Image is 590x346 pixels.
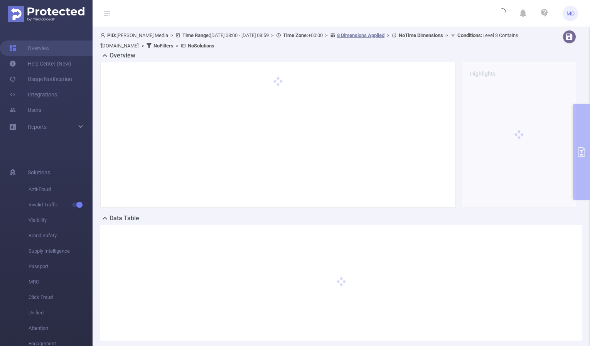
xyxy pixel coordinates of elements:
span: > [323,32,330,38]
span: MRC [29,274,93,290]
img: Protected Media [8,6,84,22]
span: Passport [29,259,93,274]
b: Conditions : [457,32,482,38]
span: > [269,32,276,38]
u: 8 Dimensions Applied [337,32,384,38]
span: MD [566,6,575,21]
i: icon: loading [497,8,506,19]
span: Solutions [28,165,50,180]
span: Supply Intelligence [29,243,93,259]
b: No Time Dimensions [399,32,443,38]
b: No Filters [153,43,174,49]
b: Time Zone: [283,32,308,38]
a: Overview [9,41,50,56]
span: > [384,32,392,38]
i: icon: user [100,33,107,38]
b: No Solutions [188,43,214,49]
a: Integrations [9,87,57,102]
span: Attention [29,321,93,336]
a: Help Center (New) [9,56,71,71]
span: Invalid Traffic [29,197,93,213]
b: Time Range: [182,32,210,38]
span: Brand Safety [29,228,93,243]
span: > [168,32,175,38]
h2: Data Table [110,214,139,223]
span: Anti-Fraud [29,182,93,197]
span: Reports [28,124,47,130]
a: Usage Notification [9,71,72,87]
h2: Overview [110,51,135,60]
a: Reports [28,119,47,135]
b: PID: [107,32,116,38]
a: Users [9,102,41,118]
span: > [139,43,147,49]
span: Click Fraud [29,290,93,305]
span: Visibility [29,213,93,228]
span: > [443,32,450,38]
span: > [174,43,181,49]
span: [PERSON_NAME] Media [DATE] 08:00 - [DATE] 08:59 +00:00 [100,32,518,49]
span: Unified [29,305,93,321]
